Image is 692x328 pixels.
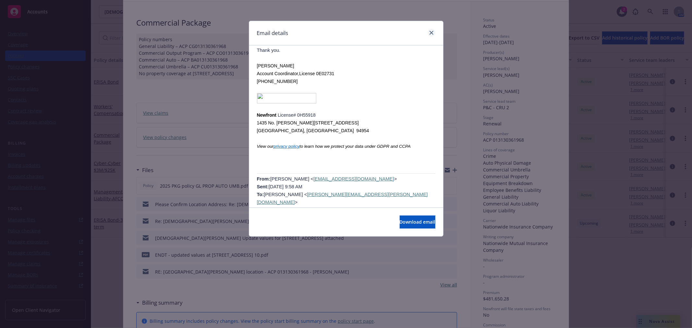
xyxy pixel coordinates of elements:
span: Download email [400,219,435,225]
b: Sent: [257,184,269,189]
span: From: [257,176,271,182]
a: [PERSON_NAME][EMAIL_ADDRESS][PERSON_NAME][DOMAIN_NAME] [257,192,428,205]
b: To: [257,192,264,197]
a: [EMAIL_ADDRESS][DOMAIN_NAME] [313,176,394,182]
span: [PERSON_NAME] < > [DATE] 9:58 AM [PERSON_NAME] < > [PERSON_NAME] < >; ; [PERSON_NAME] < > RE: [ST... [257,176,435,236]
a: [EMAIL_ADDRESS][DOMAIN_NAME] [308,207,388,213]
button: Download email [400,216,435,228]
b: Cc: [257,207,265,213]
